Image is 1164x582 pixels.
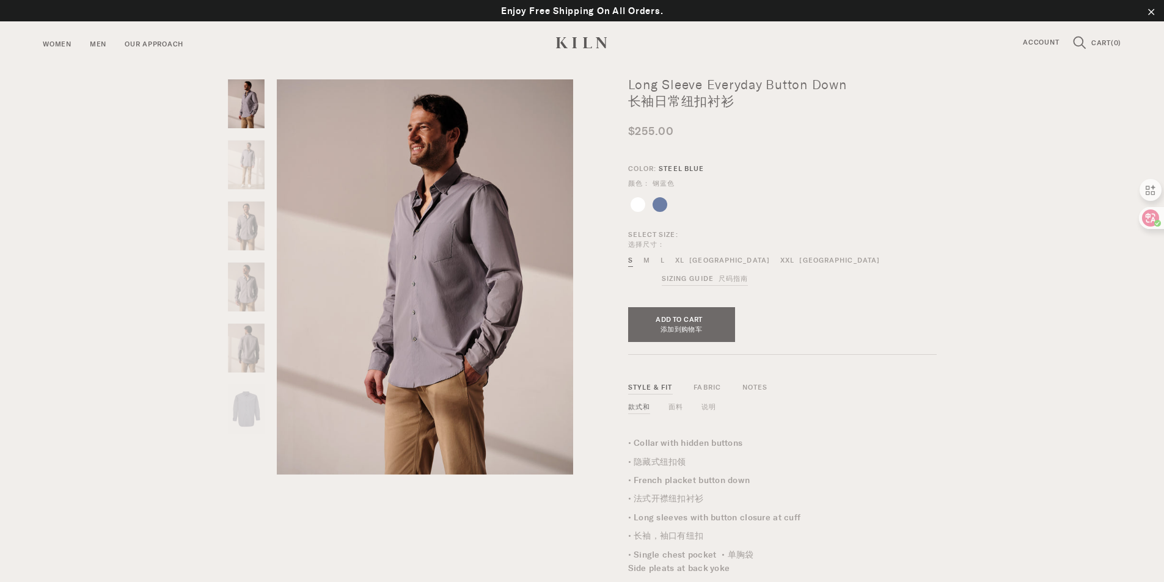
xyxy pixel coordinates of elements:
span: • French placket button down [628,475,750,504]
h1: Long Sleeve Everyday Button Down [628,79,937,112]
font: 长袖日常纽扣衬衫 [628,93,734,109]
font: 颜色： 钢蓝色 [628,179,675,187]
img: 24_032_180x.jpg [228,79,265,128]
button: Add to cart 添加到购物车 [628,307,735,342]
label: M [643,255,650,266]
a: 款式和 [628,402,650,414]
a: FABRIC [694,383,721,395]
a: Men [90,39,106,51]
a: Account [1014,37,1068,49]
label: L [661,255,665,266]
img: 24_068_180x.jpg [228,324,265,373]
label: SELECT Size: [628,230,937,249]
span: • Long sleeves with button closure at cuff [628,512,801,541]
font: [GEOGRAPHIC_DATA] [689,256,770,264]
label: XXL [780,255,880,266]
img: 24_034_180x.jpg [228,263,265,311]
font: [GEOGRAPHIC_DATA] [799,256,880,264]
span: ) [1118,38,1121,47]
a: STYLE & FIT [628,383,673,395]
img: 24_033_180x.jpg [228,202,265,250]
font: 选择尺寸： [628,240,665,249]
a: NOTES [742,383,768,395]
p: Enjoy Free Shipping On All Orders. [12,4,1152,18]
a: 面料 [668,402,683,414]
label: S [628,255,633,267]
img: Long Sleeve Everyday Button Down [277,79,573,475]
a: 说明 [701,402,716,414]
span: Add to cart [641,315,722,334]
a: Sizing Guide 尺码指南 [662,274,749,286]
img: 24_024_180x.jpg [228,140,265,189]
font: • 单胸袋 [722,550,753,560]
a: CART(0) [1091,40,1121,47]
span: 0 [1114,38,1119,47]
font: 尺码指南 [719,274,748,283]
font: • 长袖，袖口有纽扣 [628,531,704,541]
img: MT1003W_STEELBLUE_180x.jpg [227,384,265,434]
label: Color: [628,164,705,189]
span: CART( [1091,38,1114,47]
font: • 法式开襟纽扣衬衫 [628,493,704,504]
font: • 隐藏式纽扣领 [628,457,686,467]
span: Steel Blue [659,164,704,173]
a: Our Approach [125,39,183,51]
a: Women [43,39,71,51]
span: • Single chest pocket [628,550,754,560]
label: XL [675,255,770,266]
font: 添加到购物车 [661,325,702,333]
span: $255.00 [628,125,674,138]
